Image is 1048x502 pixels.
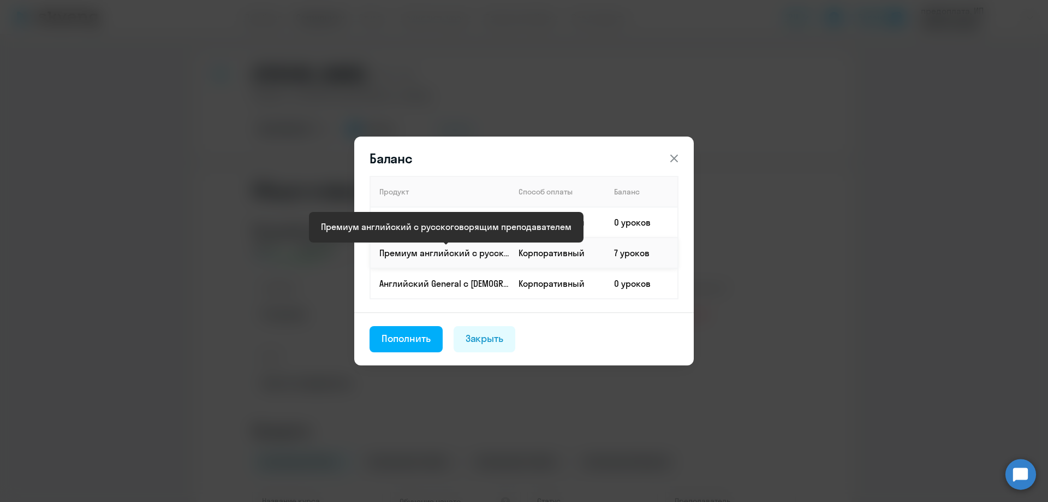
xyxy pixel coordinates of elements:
[510,268,605,299] td: Корпоративный
[510,238,605,268] td: Корпоративный
[605,176,678,207] th: Баланс
[379,277,509,290] p: Английский General с [DEMOGRAPHIC_DATA] преподавателем
[382,332,431,346] div: Пополнить
[379,247,509,259] p: Премиум английский с русскоговорящим преподавателем
[510,176,605,207] th: Способ оплаты
[605,268,678,299] td: 0 уроков
[510,207,605,238] td: Корпоративный
[321,220,571,233] div: Премиум английский с русскоговорящим преподавателем
[370,176,510,207] th: Продукт
[454,326,516,352] button: Закрыть
[605,238,678,268] td: 7 уроков
[605,207,678,238] td: 0 уроков
[466,332,504,346] div: Закрыть
[354,150,694,167] header: Баланс
[370,326,443,352] button: Пополнить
